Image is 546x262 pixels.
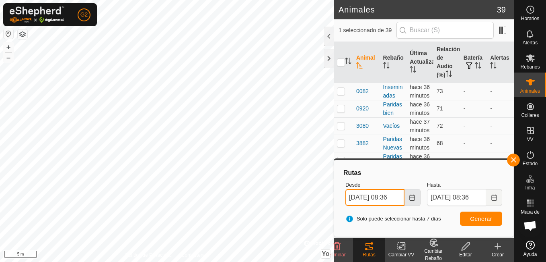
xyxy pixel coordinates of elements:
[345,181,421,189] label: Desde
[464,54,482,61] font: Batería
[4,42,13,52] button: +
[514,237,546,260] a: Ayuda
[523,252,537,257] span: Ayuda
[523,40,538,45] span: Alertas
[125,252,172,259] a: Política de Privacidad
[342,168,505,178] div: Rutas
[356,87,369,96] span: 0082
[321,250,330,258] button: Yo
[527,137,533,142] span: VV
[396,22,494,39] input: Buscar (S)
[410,101,430,116] span: 15 sept 2025, 8:06
[460,100,487,117] td: -
[521,16,539,21] span: Horarios
[383,100,404,117] div: Paridas bien
[487,117,514,135] td: -
[356,54,375,61] font: Animal
[345,215,441,223] span: Solo puede seleccionar hasta 7 días
[417,247,450,262] div: Cambiar Rebaño
[383,135,404,152] div: Paridas Nuevas
[437,140,443,146] span: 68
[490,63,497,70] p-sorticon: Activar para ordenar
[322,250,329,257] span: Yo
[525,185,535,190] span: Infra
[460,212,502,226] button: Generar
[470,216,492,222] span: Generar
[410,222,430,237] span: 15 sept 2025, 8:07
[4,29,13,39] button: Restablecer Mapa
[181,252,208,259] a: Contáctenos
[516,210,544,219] span: Mapa de Calor
[353,251,385,258] div: Rutas
[520,89,540,94] span: Animales
[437,105,443,112] span: 71
[450,251,482,258] div: Editar
[356,63,363,70] p-sorticon: Activar para ordenar
[490,54,509,61] font: Alertas
[445,72,452,78] p-sorticon: Activar para ordenar
[328,252,345,258] span: Eliminar
[4,53,13,62] button: –
[356,122,369,130] span: 3080
[460,83,487,100] td: -
[410,50,446,65] font: Última Actualización
[356,156,369,165] span: 4571
[437,46,460,78] font: Relación de Audio (%)
[482,251,514,258] div: Crear
[487,83,514,100] td: -
[520,64,540,69] span: Rebaños
[523,161,538,166] span: Estado
[356,139,369,148] span: 3882
[497,4,506,16] span: 39
[486,189,502,206] button: Elija la fecha
[383,122,404,130] div: Vacíos
[460,117,487,135] td: -
[18,29,27,39] button: Capas del Mapa
[10,6,64,23] img: Logo Gallagher
[383,54,404,61] font: Rebaño
[339,26,396,35] span: 1 seleccionado de 39
[410,84,430,99] span: 15 sept 2025, 8:06
[460,152,487,169] td: -
[345,59,351,65] p-sorticon: Activar para ordenar
[410,119,430,133] span: 15 sept 2025, 8:06
[385,251,417,258] div: Cambiar VV
[404,189,421,206] button: Elija la fecha
[410,67,416,74] p-sorticon: Activar para ordenar
[521,113,539,118] span: Collares
[410,153,430,168] span: 15 sept 2025, 8:06
[437,123,443,129] span: 72
[437,157,443,164] span: 68
[487,152,514,169] td: -
[383,83,404,100] div: Inseminadas
[383,63,390,70] p-sorticon: Activar para ordenar
[518,214,542,238] div: Chat abierto
[460,135,487,152] td: -
[437,88,443,94] span: 73
[383,152,404,169] div: Paridas bien
[339,5,497,15] h2: Animales
[80,10,88,19] span: G2
[356,104,369,113] span: 0920
[410,136,430,151] span: 15 sept 2025, 8:06
[487,135,514,152] td: -
[475,63,481,70] p-sorticon: Activar para ordenar
[427,181,502,189] label: Hasta
[487,100,514,117] td: -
